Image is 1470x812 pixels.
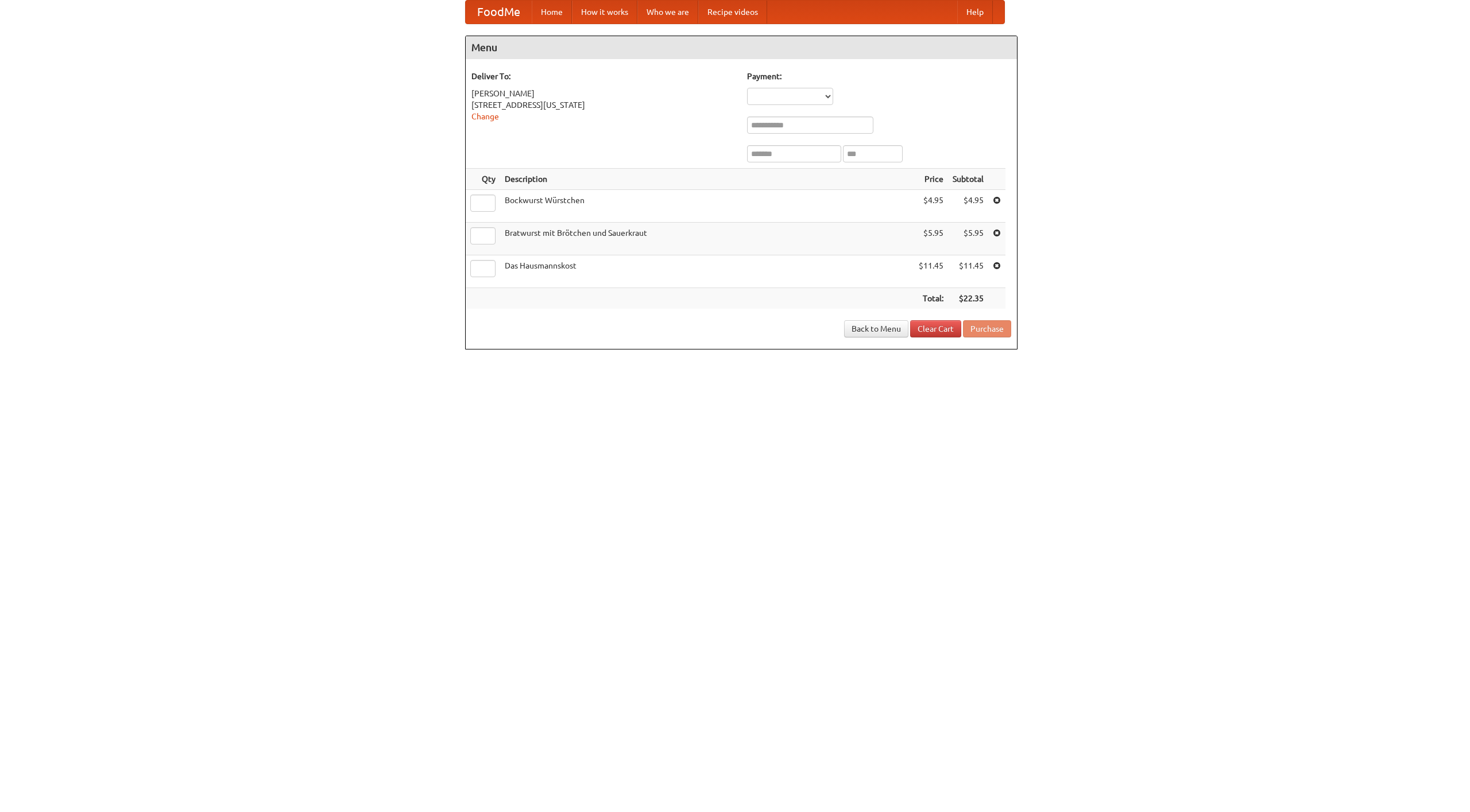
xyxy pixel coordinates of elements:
[466,1,532,24] a: FoodMe
[948,255,988,288] td: $11.45
[963,320,1011,337] button: Purchase
[948,190,988,223] td: $4.95
[914,169,948,190] th: Price
[747,71,1011,82] h5: Payment:
[471,88,736,99] div: [PERSON_NAME]
[572,1,637,24] a: How it works
[914,255,948,288] td: $11.45
[948,223,988,255] td: $5.95
[957,1,993,24] a: Help
[471,112,499,121] a: Change
[910,320,961,337] a: Clear Cart
[500,169,914,190] th: Description
[844,320,908,337] a: Back to Menu
[637,1,698,24] a: Who we are
[914,288,948,309] th: Total:
[500,255,914,288] td: Das Hausmannskost
[466,36,1017,59] h4: Menu
[471,71,736,82] h5: Deliver To:
[500,190,914,223] td: Bockwurst Würstchen
[532,1,572,24] a: Home
[471,99,736,111] div: [STREET_ADDRESS][US_STATE]
[914,223,948,255] td: $5.95
[466,169,500,190] th: Qty
[500,223,914,255] td: Bratwurst mit Brötchen und Sauerkraut
[698,1,767,24] a: Recipe videos
[948,169,988,190] th: Subtotal
[914,190,948,223] td: $4.95
[948,288,988,309] th: $22.35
